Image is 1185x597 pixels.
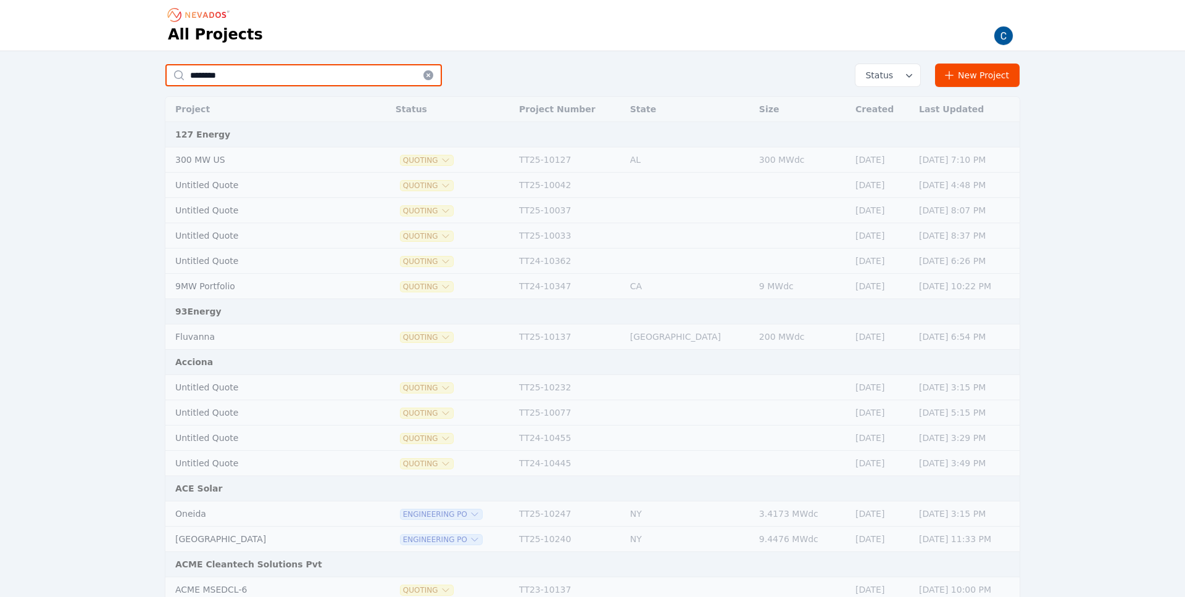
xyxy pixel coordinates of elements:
[913,501,1020,527] td: [DATE] 3:15 PM
[624,324,753,350] td: [GEOGRAPHIC_DATA]
[913,274,1020,299] td: [DATE] 10:22 PM
[401,206,453,216] button: Quoting
[165,451,359,476] td: Untitled Quote
[165,223,359,249] td: Untitled Quote
[913,400,1020,426] td: [DATE] 5:15 PM
[401,434,453,443] button: Quoting
[401,257,453,266] button: Quoting
[913,426,1020,451] td: [DATE] 3:29 PM
[753,274,849,299] td: 9 MWdc
[513,501,624,527] td: TT25-10247
[165,527,359,552] td: [GEOGRAPHIC_DATA]
[753,527,849,552] td: 9.4476 MWdc
[401,585,453,595] span: Quoting
[860,69,893,81] span: Status
[513,527,624,552] td: TT25-10240
[165,501,359,527] td: Oneida
[913,324,1020,350] td: [DATE] 6:54 PM
[849,249,913,274] td: [DATE]
[389,97,513,122] th: Status
[849,426,913,451] td: [DATE]
[165,324,359,350] td: Fluvanna
[165,249,359,274] td: Untitled Quote
[165,173,359,198] td: Untitled Quote
[513,97,624,122] th: Project Number
[513,375,624,400] td: TT25-10232
[849,324,913,350] td: [DATE]
[165,324,1020,350] tr: FluvannaQuotingTT25-10137[GEOGRAPHIC_DATA]200 MWdc[DATE][DATE] 6:54 PM
[849,274,913,299] td: [DATE]
[165,451,1020,476] tr: Untitled QuoteQuotingTT24-10445[DATE][DATE] 3:49 PM
[994,26,1013,46] img: Carmen Brooks
[401,535,482,545] button: Engineering PO
[401,231,453,241] button: Quoting
[624,501,753,527] td: NY
[849,527,913,552] td: [DATE]
[165,223,1020,249] tr: Untitled QuoteQuotingTT25-10033[DATE][DATE] 8:37 PM
[165,299,1020,324] td: 93Energy
[913,198,1020,223] td: [DATE] 8:07 PM
[401,408,453,418] button: Quoting
[401,383,453,393] button: Quoting
[513,274,624,299] td: TT24-10347
[849,198,913,223] td: [DATE]
[849,173,913,198] td: [DATE]
[168,25,263,44] h1: All Projects
[401,155,453,165] button: Quoting
[849,375,913,400] td: [DATE]
[401,332,453,342] button: Quoting
[913,223,1020,249] td: [DATE] 8:37 PM
[165,274,359,299] td: 9MW Portfolio
[913,97,1020,122] th: Last Updated
[513,198,624,223] td: TT25-10037
[513,223,624,249] td: TT25-10033
[165,147,359,173] td: 300 MW US
[513,173,624,198] td: TT25-10042
[165,147,1020,173] tr: 300 MW USQuotingTT25-10127AL300 MWdc[DATE][DATE] 7:10 PM
[401,509,482,519] button: Engineering PO
[513,147,624,173] td: TT25-10127
[849,451,913,476] td: [DATE]
[849,147,913,173] td: [DATE]
[624,147,753,173] td: AL
[753,147,849,173] td: 300 MWdc
[855,64,920,86] button: Status
[165,350,1020,375] td: Acciona
[849,400,913,426] td: [DATE]
[513,400,624,426] td: TT25-10077
[165,400,1020,426] tr: Untitled QuoteQuotingTT25-10077[DATE][DATE] 5:15 PM
[165,375,1020,400] tr: Untitled QuoteQuotingTT25-10232[DATE][DATE] 3:15 PM
[165,527,1020,552] tr: [GEOGRAPHIC_DATA]Engineering POTT25-10240NY9.4476 MWdc[DATE][DATE] 11:33 PM
[165,173,1020,198] tr: Untitled QuoteQuotingTT25-10042[DATE][DATE] 4:48 PM
[165,274,1020,299] tr: 9MW PortfolioQuotingTT24-10347CA9 MWdc[DATE][DATE] 10:22 PM
[165,249,1020,274] tr: Untitled QuoteQuotingTT24-10362[DATE][DATE] 6:26 PM
[913,249,1020,274] td: [DATE] 6:26 PM
[753,97,849,122] th: Size
[849,501,913,527] td: [DATE]
[913,527,1020,552] td: [DATE] 11:33 PM
[913,147,1020,173] td: [DATE] 7:10 PM
[753,324,849,350] td: 200 MWdc
[401,282,453,292] button: Quoting
[165,375,359,400] td: Untitled Quote
[165,198,1020,223] tr: Untitled QuoteQuotingTT25-10037[DATE][DATE] 8:07 PM
[168,5,233,25] nav: Breadcrumb
[165,97,359,122] th: Project
[401,181,453,191] button: Quoting
[165,426,1020,451] tr: Untitled QuoteQuotingTT24-10455[DATE][DATE] 3:29 PM
[513,426,624,451] td: TT24-10455
[165,122,1020,147] td: 127 Energy
[849,223,913,249] td: [DATE]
